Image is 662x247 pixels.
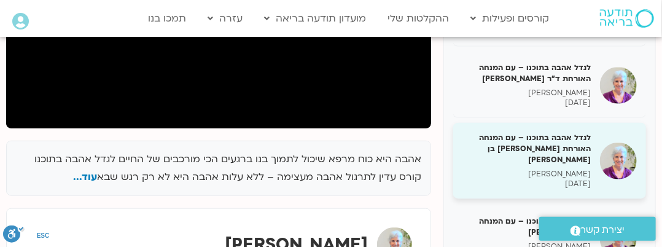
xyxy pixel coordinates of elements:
[600,143,637,179] img: לגדל אהבה בתוכנו – עם המנחה האורחת שאנייה כהן בן חיים
[259,7,373,30] a: מועדון תודעה בריאה
[462,62,591,84] h5: לגדל אהבה בתוכנו – עם המנחה האורחת ד"ר [PERSON_NAME]
[73,170,97,184] span: עוד...
[462,88,591,98] p: [PERSON_NAME]
[462,179,591,189] p: [DATE]
[462,98,591,108] p: [DATE]
[462,169,591,179] p: [PERSON_NAME]
[202,7,249,30] a: עזרה
[462,132,591,166] h5: לגדל אהבה בתוכנו – עם המנחה האורחת [PERSON_NAME] בן [PERSON_NAME]
[462,216,591,238] h5: לגדל אהבה בתוכנו – עם המנחה [PERSON_NAME]
[465,7,556,30] a: קורסים ופעילות
[600,9,654,28] img: תודעה בריאה
[600,67,637,104] img: לגדל אהבה בתוכנו – עם המנחה האורחת ד"ר נועה אלבלדה
[382,7,456,30] a: ההקלטות שלי
[581,222,625,238] span: יצירת קשר
[142,7,193,30] a: תמכו בנו
[16,151,421,186] p: אהבה היא כוח מרפא שיכול לתמוך בנו ברגעים הכי מורכבים של החיים לגדל אהבה בתוכנו קורס עדין לתרגול א...
[539,217,656,241] a: יצירת קשר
